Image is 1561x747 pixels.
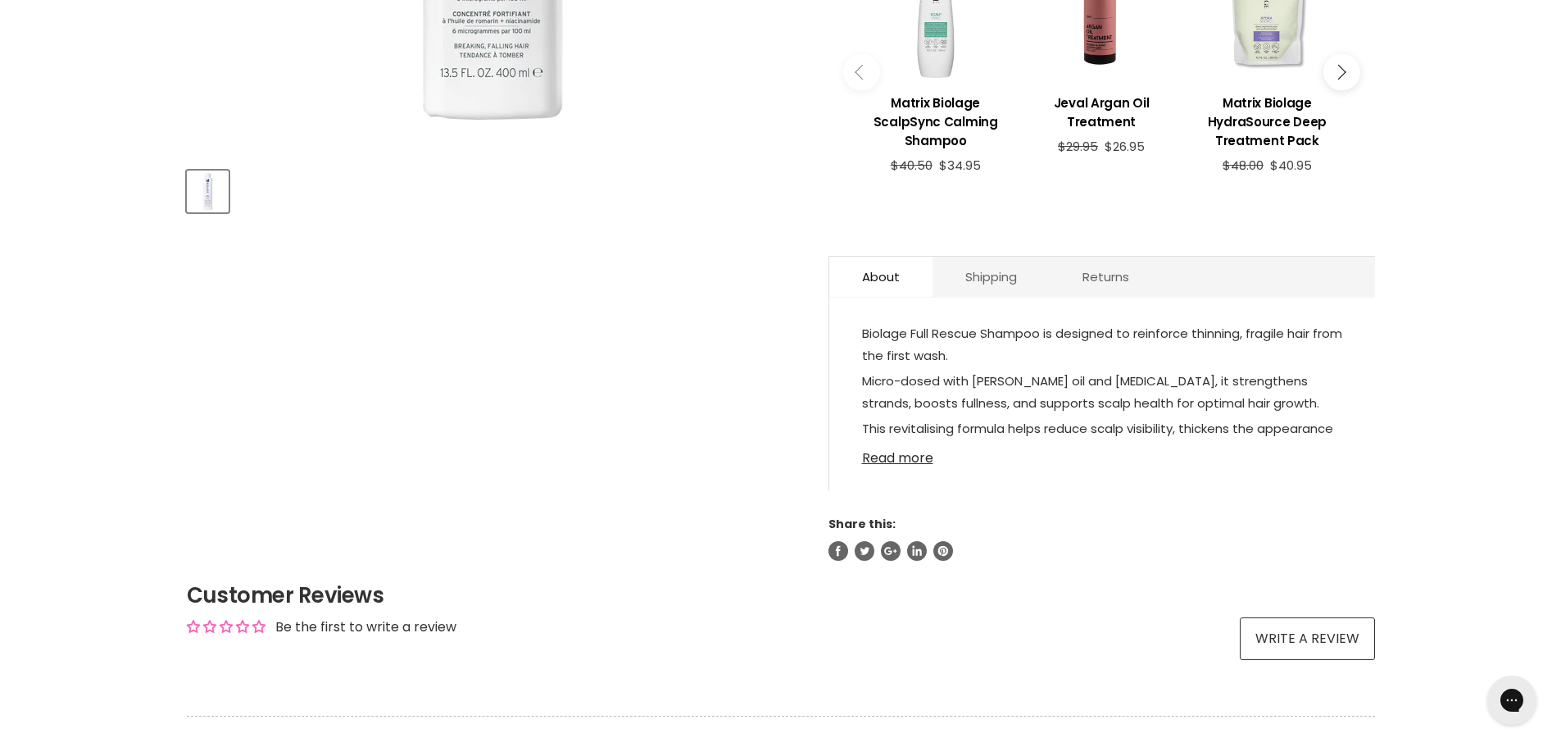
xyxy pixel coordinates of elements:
img: Matrix Biolage Full Rescue Shampoo [188,172,227,211]
span: $29.95 [1058,138,1098,155]
a: Write a review [1240,617,1375,660]
span: $26.95 [1105,138,1145,155]
a: View product:Jeval Argan Oil Treatment [1027,81,1176,139]
p: This revitalising formula helps reduce scalp visibility, thickens the appearance of hair lengths,... [862,417,1342,487]
div: Product thumbnails [184,166,801,212]
iframe: Gorgias live chat messenger [1479,670,1545,731]
a: Read more [862,441,1342,466]
aside: Share this: [828,517,1375,561]
span: $40.95 [1270,157,1312,174]
h2: Customer Reviews [187,581,1375,610]
span: Share this: [828,516,896,532]
a: View product:Matrix Biolage ScalpSync Calming Shampoo [861,81,1010,158]
p: Biolage Full Rescue Shampoo is designed to reinforce thinning, fragile hair from the first wash. [862,322,1342,370]
button: Matrix Biolage Full Rescue Shampoo [187,171,229,212]
span: $34.95 [939,157,981,174]
span: $48.00 [1223,157,1264,174]
a: Returns [1050,257,1162,297]
a: About [829,257,933,297]
a: View product:Matrix Biolage HydraSource Deep Treatment Pack [1192,81,1341,158]
div: Be the first to write a review [275,618,456,636]
p: Micro-dosed with [PERSON_NAME] oil and [MEDICAL_DATA], it strengthens strands, boosts fullness, a... [862,370,1342,417]
span: $40.50 [891,157,933,174]
a: Shipping [933,257,1050,297]
h3: Jeval Argan Oil Treatment [1027,93,1176,131]
div: Average rating is 0.00 stars [187,617,265,636]
h3: Matrix Biolage HydraSource Deep Treatment Pack [1192,93,1341,150]
h3: Matrix Biolage ScalpSync Calming Shampoo [861,93,1010,150]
